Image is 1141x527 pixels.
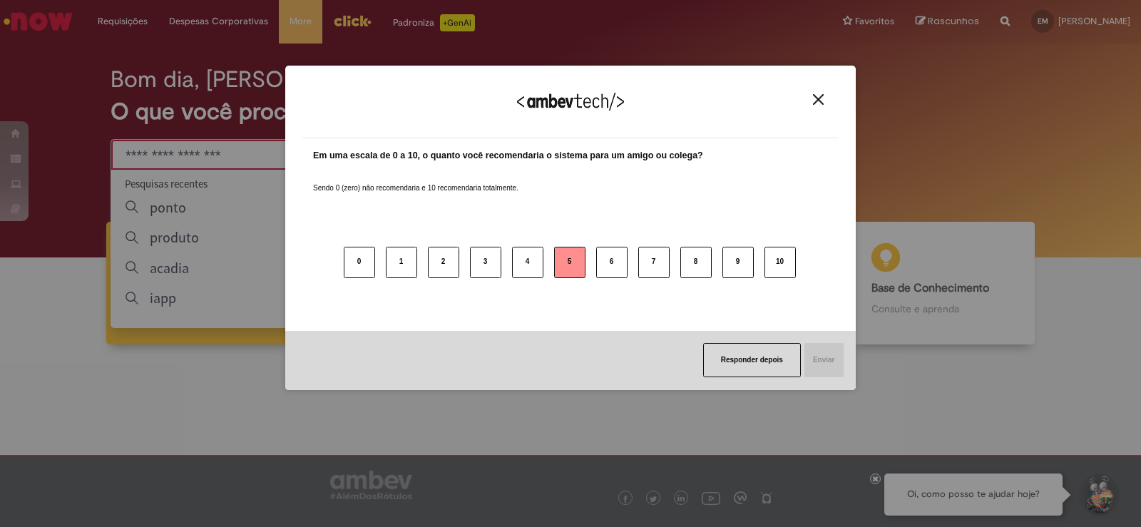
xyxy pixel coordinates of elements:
label: Sendo 0 (zero) não recomendaria e 10 recomendaria totalmente. [313,166,518,193]
button: 4 [512,247,543,278]
button: 1 [386,247,417,278]
img: Close [813,94,824,105]
label: Em uma escala de 0 a 10, o quanto você recomendaria o sistema para um amigo ou colega? [313,149,703,163]
button: 7 [638,247,670,278]
button: Responder depois [703,343,801,377]
button: 6 [596,247,628,278]
button: 8 [680,247,712,278]
button: 2 [428,247,459,278]
img: Logo Ambevtech [517,93,624,111]
button: 5 [554,247,585,278]
button: 0 [344,247,375,278]
button: 9 [722,247,754,278]
button: Close [809,93,828,106]
button: 10 [764,247,796,278]
button: 3 [470,247,501,278]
